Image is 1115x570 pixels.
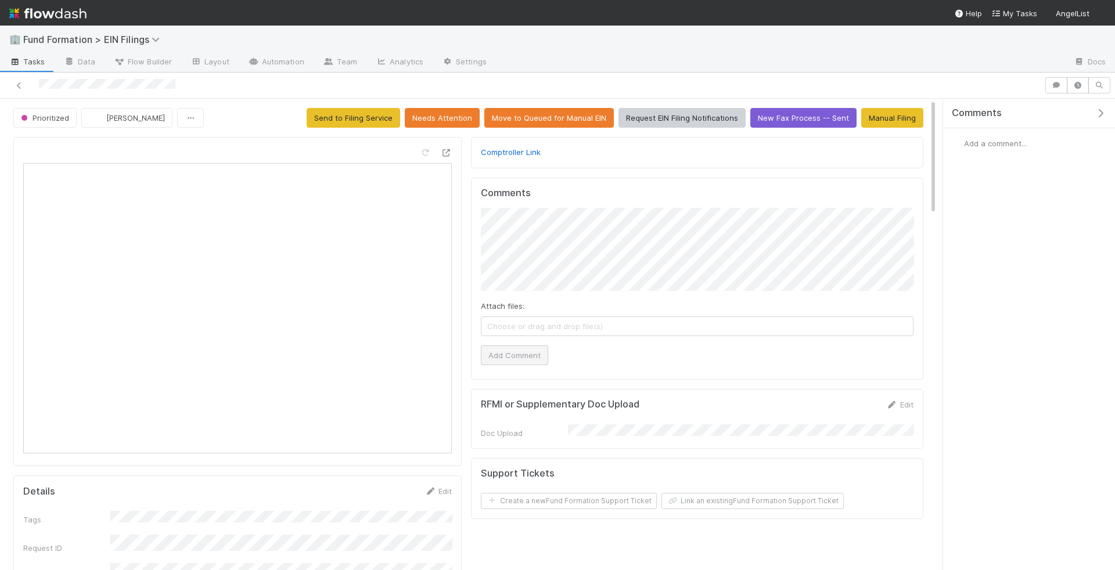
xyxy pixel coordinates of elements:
a: My Tasks [991,8,1037,19]
span: Fund Formation > EIN Filings [23,34,166,45]
button: Add Comment [481,345,548,365]
div: Help [954,8,982,19]
a: Automation [239,53,314,72]
h5: Comments [481,187,913,199]
img: avatar_892eb56c-5b5a-46db-bf0b-2a9023d0e8f8.png [1094,8,1106,20]
div: Tags [23,514,110,525]
div: Request ID [23,542,110,554]
a: Layout [181,53,239,72]
a: Edit [425,486,452,496]
a: Flow Builder [105,53,181,72]
button: Move to Queued for Manual EIN [484,108,614,128]
button: Link an existingFund Formation Support Ticket [661,493,844,509]
span: AngelList [1056,9,1089,18]
button: Manual Filing [861,108,923,128]
button: [PERSON_NAME] [81,108,172,128]
label: Attach files: [481,300,524,312]
button: Create a newFund Formation Support Ticket [481,493,657,509]
button: Prioritized [13,108,77,128]
img: avatar_892eb56c-5b5a-46db-bf0b-2a9023d0e8f8.png [952,138,964,149]
h5: RFMI or Supplementary Doc Upload [481,399,639,410]
span: [PERSON_NAME] [106,113,165,122]
h5: Support Tickets [481,468,555,479]
span: Choose or drag and drop file(s) [481,317,913,335]
button: Needs Attention [405,108,480,128]
button: Send to Filing Service [307,108,400,128]
button: Request EIN Filing Notifications [618,108,746,128]
button: New Fax Process -- Sent [750,108,857,128]
img: avatar_892eb56c-5b5a-46db-bf0b-2a9023d0e8f8.png [91,112,103,124]
a: Comptroller Link [481,147,541,157]
span: Add a comment... [964,139,1027,148]
div: Doc Upload [481,427,568,439]
span: Prioritized [19,113,69,122]
img: logo-inverted-e16ddd16eac7371096b0.svg [9,3,87,23]
a: Analytics [366,53,433,72]
span: Tasks [9,56,45,67]
a: Data [55,53,105,72]
a: Settings [433,53,496,72]
a: Docs [1064,53,1115,72]
span: Comments [952,107,1002,119]
span: Flow Builder [114,56,172,67]
span: 🏢 [9,34,21,44]
a: Edit [886,400,913,409]
span: My Tasks [991,9,1037,18]
a: Team [314,53,366,72]
h5: Details [23,486,55,497]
